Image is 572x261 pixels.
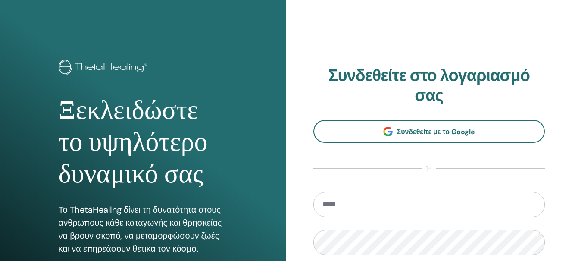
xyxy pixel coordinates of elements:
a: Συνδεθείτε με το Google [313,120,545,143]
h2: Συνδεθείτε στο λογαριασμό σας [313,66,545,105]
span: ή [422,164,436,174]
span: Συνδεθείτε με το Google [397,127,475,136]
h1: Ξεκλειδώστε το υψηλότερο δυναμικό σας [59,94,228,190]
p: Το ThetaHealing δίνει τη δυνατότητα στους ανθρώπους κάθε καταγωγής και θρησκείας να βρουν σκοπό, ... [59,203,228,255]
